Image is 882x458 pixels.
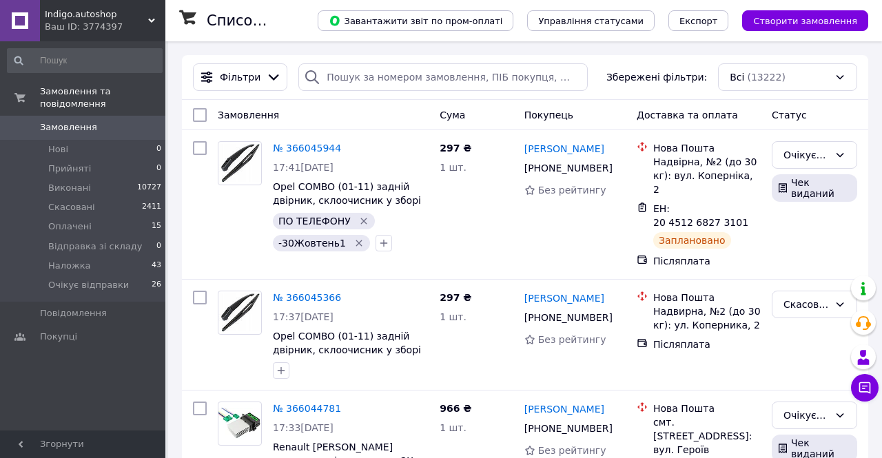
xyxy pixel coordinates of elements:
[730,70,744,84] span: Всі
[273,143,341,154] a: № 366045944
[45,8,148,21] span: Indigo.autoshop
[728,14,868,25] a: Створити замовлення
[273,331,421,383] a: Opel COMBO (01-11) задній двірник, склоочисник у зборі (щітка + тримач), Опель Комбо
[522,158,615,178] div: [PHONE_NUMBER]
[152,220,161,233] span: 15
[48,143,68,156] span: Нові
[753,16,857,26] span: Створити замовлення
[524,291,604,305] a: [PERSON_NAME]
[273,181,421,233] a: Opel COMBO (01-11) задній двірник, склоочисник у зборі (щітка + тримач), Опель Комбо
[273,162,334,173] span: 17:41[DATE]
[40,331,77,343] span: Покупці
[653,141,761,155] div: Нова Пошта
[851,374,879,402] button: Чат з покупцем
[156,143,161,156] span: 0
[278,216,351,227] span: ПО ТЕЛЕФОНУ
[48,163,91,175] span: Прийняті
[358,216,369,227] svg: Видалити мітку
[207,12,347,29] h1: Список замовлень
[137,182,161,194] span: 10727
[653,337,761,351] div: Післяплата
[653,203,748,228] span: ЕН: 20 4512 6827 3101
[440,422,466,433] span: 1 шт.
[45,21,165,33] div: Ваш ID: 3774397
[653,291,761,304] div: Нова Пошта
[527,10,655,31] button: Управління статусами
[637,110,738,121] span: Доставка та оплата
[318,10,513,31] button: Завантажити звіт по пром-оплаті
[48,279,129,291] span: Очікує відправки
[48,260,91,272] span: Наложка
[440,162,466,173] span: 1 шт.
[218,402,262,446] a: Фото товару
[218,144,261,183] img: Фото товару
[7,48,163,73] input: Пошук
[218,141,262,185] a: Фото товару
[273,311,334,322] span: 17:37[DATE]
[218,293,261,332] img: Фото товару
[653,304,761,332] div: Надвирна, №2 (до 30 кг): ул. Коперника, 2
[783,147,829,163] div: Очікує відправки
[522,419,615,438] div: [PHONE_NUMBER]
[538,334,606,345] span: Без рейтингу
[156,240,161,253] span: 0
[218,291,262,335] a: Фото товару
[524,402,604,416] a: [PERSON_NAME]
[653,402,761,415] div: Нова Пошта
[48,240,142,253] span: Відправка зі складу
[524,142,604,156] a: [PERSON_NAME]
[40,121,97,134] span: Замовлення
[522,308,615,327] div: [PHONE_NUMBER]
[273,422,334,433] span: 17:33[DATE]
[218,110,279,121] span: Замовлення
[783,297,829,312] div: Скасовано
[48,182,91,194] span: Виконані
[329,14,502,27] span: Завантажити звіт по пром-оплаті
[273,292,341,303] a: № 366045366
[440,403,471,414] span: 966 ₴
[40,307,107,320] span: Повідомлення
[298,63,588,91] input: Пошук за номером замовлення, ПІБ покупця, номером телефону, Email, номером накладної
[48,201,95,214] span: Скасовані
[653,232,731,249] div: Заплановано
[40,85,165,110] span: Замовлення та повідомлення
[152,279,161,291] span: 26
[538,445,606,456] span: Без рейтингу
[679,16,718,26] span: Експорт
[653,155,761,196] div: Надвірна, №2 (до 30 кг): вул. Коперніка, 2
[218,408,261,439] img: Фото товару
[783,408,829,423] div: Очікує відправки
[524,110,573,121] span: Покупець
[742,10,868,31] button: Створити замовлення
[772,110,807,121] span: Статус
[440,311,466,322] span: 1 шт.
[142,201,161,214] span: 2411
[668,10,729,31] button: Експорт
[353,238,365,249] svg: Видалити мітку
[273,403,341,414] a: № 366044781
[606,70,707,84] span: Збережені фільтри:
[538,16,644,26] span: Управління статусами
[538,185,606,196] span: Без рейтингу
[278,238,346,249] span: -30Жовтень1
[653,254,761,268] div: Післяплата
[440,292,471,303] span: 297 ₴
[152,260,161,272] span: 43
[772,174,857,202] div: Чек виданий
[440,110,465,121] span: Cума
[747,72,785,83] span: (13222)
[440,143,471,154] span: 297 ₴
[48,220,92,233] span: Оплачені
[220,70,260,84] span: Фільтри
[156,163,161,175] span: 0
